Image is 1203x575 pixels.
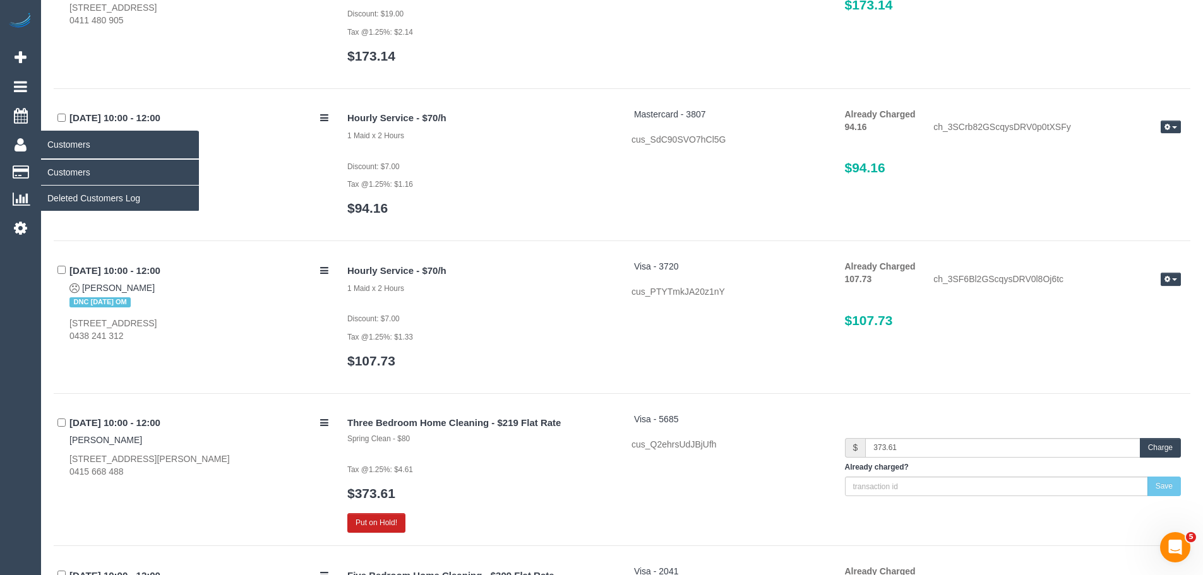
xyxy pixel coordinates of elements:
span: 5 [1186,532,1196,542]
h4: [DATE] 10:00 - 12:00 [69,266,328,276]
button: Put on Hold! [347,513,405,533]
strong: Already Charged [845,109,916,119]
small: 1 Maid x 2 Hours [347,131,404,140]
small: 1 Maid x 2 Hours [347,284,404,293]
strong: 107.73 [845,274,872,284]
iframe: Intercom live chat [1160,532,1190,562]
small: Tax @1.25%: $4.61 [347,465,413,474]
div: [STREET_ADDRESS] 0417 528 004 [69,148,328,173]
a: $373.61 [347,486,395,501]
div: ch_3SCrb82GScqysDRV0p0tXSFy [924,121,1190,136]
small: Discount: $19.00 [347,9,404,18]
div: ch_3SF6Bl2GScqysDRV0l8Oj6tc [924,273,1190,288]
button: Charge [1140,438,1181,458]
a: Visa - 3720 [634,261,679,271]
div: Tags [69,294,328,311]
img: Automaid Logo [8,13,33,30]
span: Customers [41,130,199,159]
div: [STREET_ADDRESS][PERSON_NAME] 0415 668 488 [69,453,328,478]
a: $94.16 [347,201,388,215]
a: Visa - 5685 [634,414,679,424]
div: cus_SdC90SVO7hCl5G [631,133,826,146]
a: Customers [41,160,199,185]
div: cus_Q2ehrsUdJBjUfh [631,438,826,451]
h4: Three Bedroom Home Cleaning - $219 Flat Rate [347,418,613,429]
h5: Already charged? [845,463,1182,471]
small: Tax @1.25%: $2.14 [347,28,413,37]
h4: [DATE] 10:00 - 12:00 [69,113,328,124]
strong: 94.16 [845,122,867,132]
a: [PERSON_NAME] [82,283,155,293]
div: cus_PTYTmkJA20z1nY [631,285,826,298]
a: [PERSON_NAME] [69,435,142,445]
span: $107.73 [845,313,893,328]
a: Deleted Customers Log [41,186,199,211]
input: transaction id [845,477,1148,496]
div: [STREET_ADDRESS] 0411 480 905 [69,1,328,27]
a: $173.14 [347,49,395,63]
span: DNC [DATE] OM [69,297,131,307]
ul: Customers [41,159,199,211]
small: Discount: $7.00 [347,162,400,171]
strong: Already Charged [845,261,916,271]
span: $94.16 [845,160,885,175]
h4: Hourly Service - $70/h [347,266,613,276]
div: Spring Clean - $80 [347,434,613,444]
a: $107.73 [347,353,395,368]
small: Discount: $7.00 [347,314,400,323]
h4: [DATE] 10:00 - 12:00 [69,418,328,429]
small: Tax @1.25%: $1.16 [347,180,413,189]
div: [STREET_ADDRESS] 0438 241 312 [69,317,328,342]
a: Mastercard - 3807 [634,109,706,119]
small: Tax @1.25%: $1.33 [347,333,413,341]
span: $ [845,438,866,458]
h4: Hourly Service - $70/h [347,113,613,124]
